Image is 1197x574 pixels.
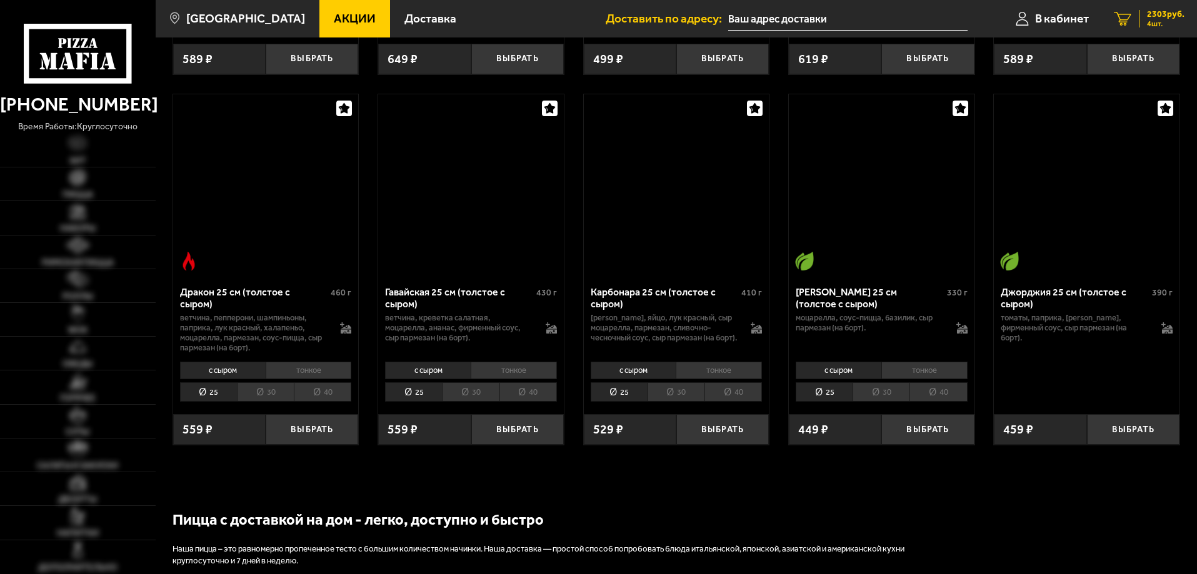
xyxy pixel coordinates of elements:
li: 25 [180,382,237,402]
p: томаты, паприка, [PERSON_NAME], фирменный соус, сыр пармезан (на борт). [1001,313,1149,343]
button: Выбрать [266,414,358,445]
a: Вегетарианское блюдоДжорджия 25 см (толстое с сыром) [994,94,1179,277]
span: 2303 руб. [1147,10,1184,19]
a: Гавайская 25 см (толстое с сыром) [378,94,564,277]
li: 25 [591,382,648,402]
span: Обеды [63,360,93,369]
p: ветчина, пепперони, шампиньоны, паприка, лук красный, халапеньо, моцарелла, пармезан, соус-пицца,... [180,313,328,353]
span: 410 г [741,287,762,298]
span: Салаты и закуски [37,462,118,470]
span: Напитки [57,529,99,538]
a: Вегетарианское блюдоМаргарита 25 см (толстое с сыром) [789,94,974,277]
p: ветчина, креветка салатная, моцарелла, ананас, фирменный соус, сыр пармезан (на борт). [385,313,533,343]
span: Римская пицца [42,259,114,267]
li: 30 [853,382,909,402]
li: 25 [385,382,442,402]
div: Гавайская 25 см (толстое с сыром) [385,286,533,310]
span: 460 г [331,287,351,298]
h2: Пицца с доставкой на дом - легко, доступно и быстро [173,509,923,530]
img: Острое блюдо [179,252,198,270]
div: Джорджия 25 см (толстое с сыром) [1001,286,1149,310]
span: 619 ₽ [798,53,828,66]
span: 430 г [536,287,557,298]
span: 449 ₽ [798,423,828,436]
span: WOK [68,326,88,335]
img: Вегетарианское блюдо [795,252,814,270]
a: Карбонара 25 см (толстое с сыром) [584,94,769,277]
span: 4 шт. [1147,20,1184,27]
a: Острое блюдоДракон 25 см (толстое с сыром) [173,94,359,277]
li: 30 [648,382,704,402]
span: Доставить по адресу: [606,12,728,24]
span: 459 ₽ [1003,423,1033,436]
button: Выбрать [676,44,769,74]
li: 40 [704,382,762,402]
li: тонкое [471,362,557,379]
span: 559 ₽ [183,423,213,436]
li: 30 [442,382,499,402]
span: 589 ₽ [183,53,213,66]
li: тонкое [676,362,762,379]
span: 649 ₽ [388,53,418,66]
div: Дракон 25 см (толстое с сыром) [180,286,328,310]
li: 40 [499,382,557,402]
button: Выбрать [881,414,974,445]
button: Выбрать [266,44,358,74]
button: Выбрать [471,414,564,445]
li: с сыром [180,362,266,379]
button: Выбрать [881,44,974,74]
p: [PERSON_NAME], яйцо, лук красный, сыр Моцарелла, пармезан, сливочно-чесночный соус, сыр пармезан ... [591,313,739,343]
li: 30 [237,382,294,402]
span: Хит [69,157,86,166]
button: Выбрать [1087,414,1179,445]
img: Вегетарианское блюдо [1000,252,1019,270]
span: 390 г [1152,287,1173,298]
span: 559 ₽ [388,423,418,436]
span: 589 ₽ [1003,53,1033,66]
span: В кабинет [1035,12,1089,24]
li: с сыром [385,362,471,379]
span: Наборы [60,224,96,233]
span: [GEOGRAPHIC_DATA] [186,12,305,24]
li: тонкое [881,362,968,379]
span: Пицца [63,191,93,199]
span: 330 г [947,287,968,298]
input: Ваш адрес доставки [728,7,968,31]
span: улица Бабушкина, 82к2, подъезд 3 [728,7,968,31]
span: Акции [334,12,376,24]
button: Выбрать [471,44,564,74]
span: Доставка [404,12,456,24]
span: Роллы [63,292,93,301]
li: 25 [796,382,853,402]
div: [PERSON_NAME] 25 см (толстое с сыром) [796,286,944,310]
span: 499 ₽ [593,53,623,66]
button: Выбрать [676,414,769,445]
span: Десерты [58,495,97,504]
button: Выбрать [1087,44,1179,74]
li: 40 [909,382,967,402]
span: 529 ₽ [593,423,623,436]
p: моцарелла, соус-пицца, базилик, сыр пармезан (на борт). [796,313,944,333]
li: 40 [294,382,351,402]
li: с сыром [796,362,881,379]
div: Карбонара 25 см (толстое с сыром) [591,286,739,310]
span: Дополнительно [38,563,118,572]
span: Горячее [60,394,96,403]
p: Наша пицца – это равномерно пропеченное тесто с большим количеством начинки. Наша доставка — прос... [173,543,923,567]
span: Супы [66,428,89,437]
li: с сыром [591,362,676,379]
li: тонкое [266,362,352,379]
